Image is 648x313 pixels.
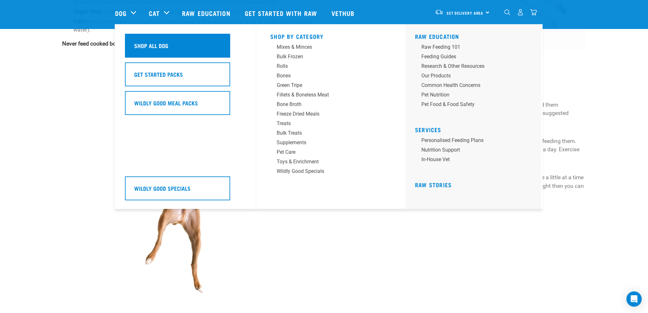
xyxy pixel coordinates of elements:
div: Mixes & Minces [277,43,376,51]
a: Common Health Concerns [415,82,536,91]
a: Bulk Treats [270,129,391,139]
div: Bone Broth [277,101,376,108]
a: Wildly Good Meal Packs [125,91,246,120]
div: Our Products [421,72,521,80]
a: In-house vet [415,156,536,165]
div: Pet Food & Food Safety [421,101,521,108]
h5: Get Started Packs [134,70,183,78]
a: Bones [270,72,391,82]
a: Personalised Feeding Plans [415,137,536,146]
a: Wildly Good Specials [125,176,246,205]
a: Supplements [270,139,391,148]
div: Common Health Concerns [421,82,521,89]
div: Freeze Dried Meals [277,110,376,118]
h5: Shop All Dog [134,41,168,50]
a: Raw Education [176,0,238,26]
img: user.png [517,9,524,16]
strong: Never feed cooked bones to your dog. [62,40,156,47]
div: Bones [277,72,376,80]
a: Bone Broth [270,101,391,110]
span: Set Delivery Area [447,12,484,14]
h5: Wildly Good Meal Packs [134,99,198,107]
a: Our Products [415,72,536,82]
div: Pet Care [277,148,376,156]
h5: Shop By Category [270,33,391,38]
a: Nutrition Support [415,146,536,156]
a: Raw Feeding 101 [415,43,536,53]
a: Pet Care [270,148,391,158]
a: Bulk Frozen [270,53,391,62]
a: Raw Stories [415,183,452,186]
a: Mixes & Minces [270,43,391,53]
a: Feeding Guides [415,53,536,62]
a: Fillets & Boneless Meat [270,91,391,101]
div: Green Tripe [277,82,376,89]
div: Wildly Good Specials [277,167,376,175]
div: Bulk Treats [277,129,376,137]
a: Vethub [325,0,363,26]
a: Toys & Enrichment [270,158,391,167]
a: Get Started Packs [125,62,246,91]
a: Raw Education [415,35,459,38]
img: van-moving.png [435,9,443,15]
a: Get started with Raw [238,0,325,26]
a: Pet Food & Food Safety [415,101,536,110]
a: Dog [115,8,127,18]
a: Rolls [270,62,391,72]
div: Research & Other Resources [421,62,521,70]
img: home-icon-1@2x.png [504,9,510,15]
a: Wildly Good Specials [270,167,391,177]
div: Toys & Enrichment [277,158,376,166]
a: Green Tripe [270,82,391,91]
a: Cat [149,8,160,18]
a: Research & Other Resources [415,62,536,72]
img: home-icon@2x.png [530,9,537,16]
h5: Wildly Good Specials [134,184,191,192]
a: Freeze Dried Meals [270,110,391,120]
h5: Services [415,126,536,132]
div: Raw Feeding 101 [421,43,521,51]
a: Pet Nutrition [415,91,536,101]
a: Treats [270,120,391,129]
a: Shop All Dog [125,34,246,62]
div: Treats [277,120,376,127]
div: Rolls [277,62,376,70]
div: Supplements [277,139,376,146]
div: Pet Nutrition [421,91,521,99]
div: Feeding Guides [421,53,521,60]
div: Fillets & Boneless Meat [277,91,376,99]
div: Open Intercom Messenger [626,291,642,307]
div: Bulk Frozen [277,53,376,60]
